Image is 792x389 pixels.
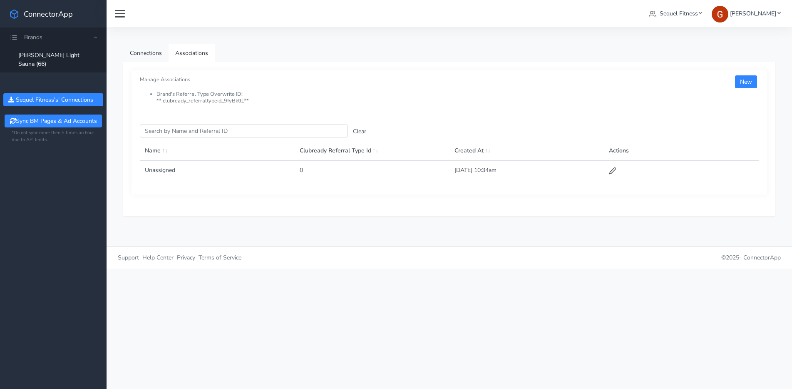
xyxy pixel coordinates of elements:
[140,125,348,137] input: enter text you want to search
[142,254,174,262] span: Help Center
[456,253,781,262] p: © 2025 -
[140,141,295,161] th: Name
[24,33,42,41] span: Brands
[169,44,215,62] a: Associations
[604,141,759,161] th: Actions
[177,254,195,262] span: Privacy
[140,69,759,104] small: Manage Associations
[660,10,698,17] span: Sequel Fitness
[295,141,449,161] th: Clubready Referral Type Id
[348,125,371,138] button: Clear
[156,91,759,104] li: Brand's Referral Type Overwrite ID: ** clubready_referraltypeid_ 9fyBkttL **
[5,115,102,127] button: Sync BM Pages & Ad Accounts
[646,6,705,21] a: Sequel Fitness
[24,9,73,19] span: ConnectorApp
[449,141,604,161] th: Created At
[735,75,757,88] button: New
[123,44,169,62] a: Connections
[730,10,776,17] span: [PERSON_NAME]
[449,160,604,180] td: [DATE] 10:34am
[712,6,728,22] img: Greg Clemmons
[295,160,449,180] td: 0
[199,254,241,262] span: Terms of Service
[3,93,103,106] button: Sequel Fitness's' Connections
[118,254,139,262] span: Support
[140,160,295,180] td: Unassigned
[708,6,784,21] a: [PERSON_NAME]
[743,254,781,262] span: ConnectorApp
[12,130,95,144] small: *Do not sync more then 5 times an hour due to API limits.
